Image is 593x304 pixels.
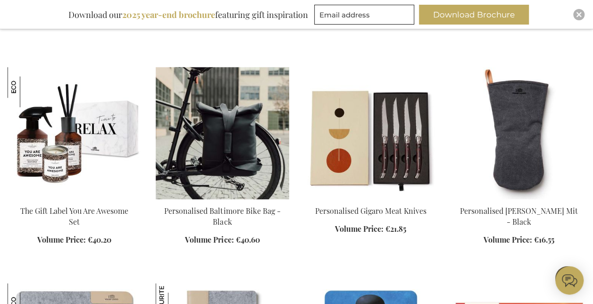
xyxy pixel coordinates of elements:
[534,235,554,245] span: €16.55
[88,235,111,245] span: €40.20
[335,224,384,234] span: Volume Price:
[335,224,406,235] a: Volume Price: €21.85
[304,194,437,203] a: Personalised Gigaro Meat Knives
[573,9,585,20] div: Close
[314,5,417,27] form: marketing offers and promotions
[122,9,215,20] b: 2025 year-end brochure
[20,206,128,227] a: The Gift Label You Are Awesome Set
[8,67,48,107] img: The Gift Label You Are Awesome Set
[64,5,312,25] div: Download our featuring gift inspiration
[8,194,141,203] a: The Gift Label You Are Awesome Set The Gift Label You Are Awesome Set
[8,67,141,199] img: The Gift Label You Are Awesome Set
[385,224,406,234] span: €21.85
[452,194,585,203] a: Personalised Asado Oven Mit - Black
[156,67,289,199] img: Personalised Baltimore Bike Bag - Black
[576,12,582,17] img: Close
[460,206,578,227] a: Personalised [PERSON_NAME] Mit - Black
[37,235,111,245] a: Volume Price: €40.20
[37,235,86,245] span: Volume Price:
[419,5,529,25] button: Download Brochure
[304,67,437,199] img: Personalised Gigaro Meat Knives
[484,235,554,245] a: Volume Price: €16.55
[452,67,585,199] img: Personalised Asado Oven Mit - Black
[555,266,584,295] iframe: belco-activator-frame
[315,206,426,216] a: Personalised Gigaro Meat Knives
[314,5,414,25] input: Email address
[484,235,532,245] span: Volume Price:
